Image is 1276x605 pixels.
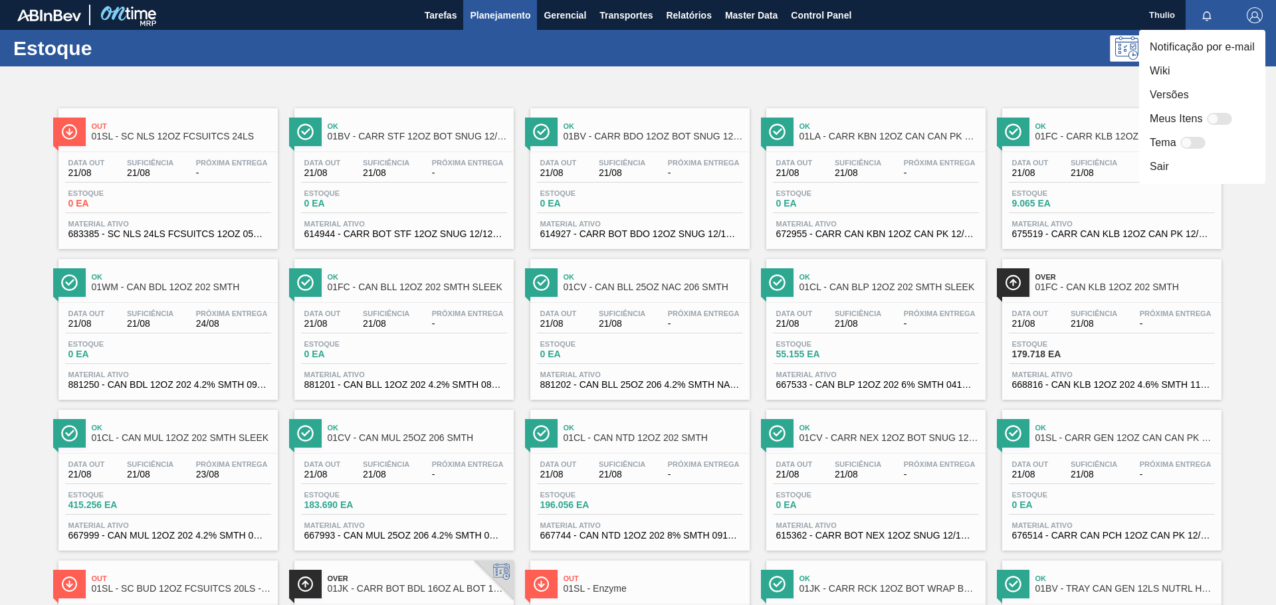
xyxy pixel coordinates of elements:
[1139,59,1265,83] li: Wiki
[1139,155,1265,179] li: Sair
[1139,35,1265,59] li: Notificação por e-mail
[1150,111,1203,127] label: Meus Itens
[1139,83,1265,107] li: Versões
[1150,135,1176,151] label: Tema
